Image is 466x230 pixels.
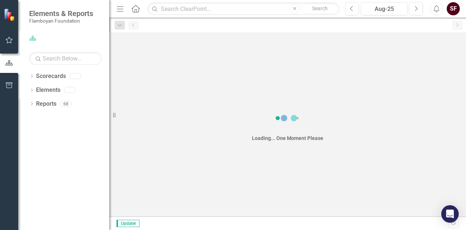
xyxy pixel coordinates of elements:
input: Search Below... [29,52,102,65]
img: ClearPoint Strategy [4,8,16,21]
span: Elements & Reports [29,9,93,18]
small: Flamboyan Foundation [29,18,93,24]
a: Scorecards [36,72,66,81]
span: Search [312,5,328,11]
button: Search [301,4,338,14]
div: 68 [60,101,72,107]
button: Aug-25 [361,2,407,15]
button: SF [447,2,460,15]
a: Reports [36,100,56,108]
div: Aug-25 [363,5,405,13]
div: Open Intercom Messenger [441,205,459,223]
a: Elements [36,86,60,94]
span: Updater [116,220,139,227]
div: Loading... One Moment Please [252,135,323,142]
input: Search ClearPoint... [147,3,340,15]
